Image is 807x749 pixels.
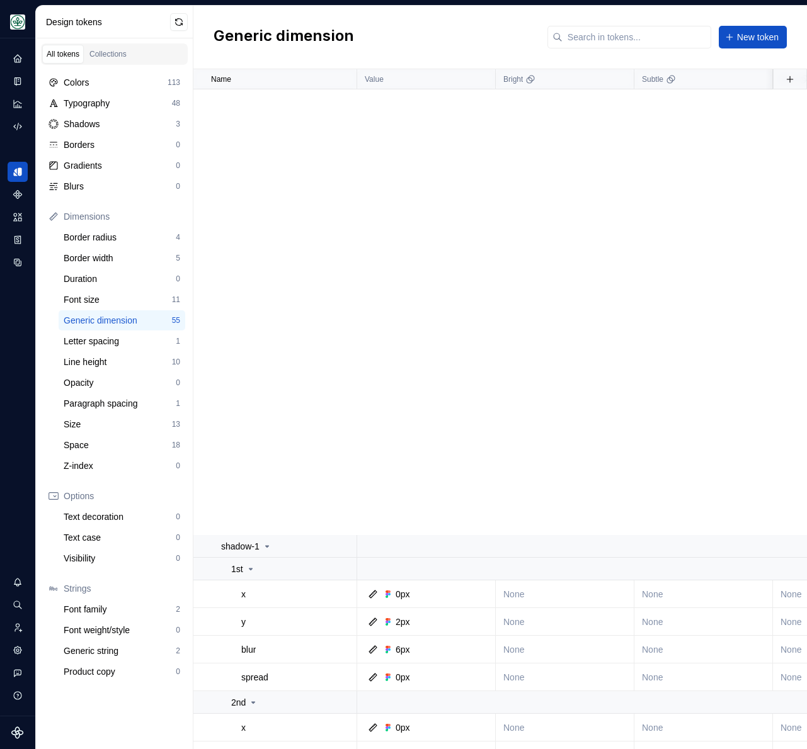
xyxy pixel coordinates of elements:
a: Invite team [8,617,28,638]
div: Shadows [64,118,176,130]
div: Letter spacing [64,335,176,347]
a: Settings [8,640,28,660]
div: Paragraph spacing [64,397,176,410]
td: None [634,580,773,608]
button: Notifications [8,572,28,592]
div: 2 [176,604,180,614]
div: Duration [64,273,176,285]
a: Font size11 [59,290,185,310]
svg: Supernova Logo [11,726,24,739]
td: None [634,608,773,636]
a: Analytics [8,94,28,114]
button: Contact support [8,663,28,683]
div: 55 [172,315,180,325]
div: 3 [176,119,180,129]
div: Space [64,439,172,451]
div: 0px [396,721,410,734]
a: Design tokens [8,162,28,182]
a: Components [8,184,28,205]
a: Data sources [8,252,28,273]
a: Generic dimension55 [59,310,185,330]
div: Font weight/style [64,624,176,636]
p: spread [241,671,268,684]
button: Search ⌘K [8,595,28,615]
div: Collections [89,49,127,59]
a: Border width5 [59,248,185,268]
div: 0 [176,512,180,522]
div: 10 [172,357,180,367]
a: Documentation [8,71,28,91]
a: Text decoration0 [59,507,185,527]
a: Font family2 [59,599,185,619]
p: blur [241,643,256,656]
div: 0px [396,671,410,684]
p: 2nd [231,696,246,709]
div: Border radius [64,231,176,244]
div: Assets [8,207,28,227]
a: Z-index0 [59,456,185,476]
div: 0 [176,378,180,388]
input: Search in tokens... [563,26,711,48]
div: 0 [176,140,180,150]
div: 1 [176,336,180,346]
a: Shadows3 [43,114,185,134]
div: Gradients [64,159,176,172]
a: Opacity0 [59,373,185,393]
div: Font family [64,603,176,616]
button: New token [719,26,787,48]
span: New token [737,31,779,43]
div: 5 [176,253,180,263]
a: Gradients0 [43,155,185,176]
div: 113 [168,77,180,87]
img: df5db9ef-aba0-4771-bf51-9763b7497661.png [10,14,25,30]
a: Space18 [59,435,185,455]
td: None [496,608,634,636]
td: None [634,636,773,663]
div: 4 [176,232,180,242]
td: None [496,663,634,691]
div: 11 [172,295,180,305]
a: Borders0 [43,135,185,155]
p: Value [365,74,384,84]
div: 0 [176,532,180,543]
a: Home [8,48,28,69]
td: None [496,714,634,741]
div: 48 [172,98,180,108]
a: Code automation [8,116,28,137]
div: Font size [64,293,172,306]
div: 0px [396,588,410,600]
p: x [241,721,246,734]
div: 0 [176,181,180,191]
div: Z-index [64,459,176,472]
p: x [241,588,246,600]
div: Line height [64,356,172,368]
td: None [634,714,773,741]
a: Colors113 [43,72,185,93]
div: 0 [176,667,180,677]
a: Size13 [59,414,185,434]
a: Line height10 [59,352,185,372]
a: Visibility0 [59,548,185,568]
p: Subtle [642,74,663,84]
a: Storybook stories [8,230,28,250]
a: Border radius4 [59,227,185,247]
p: shadow-1 [221,540,260,553]
div: Text case [64,531,176,544]
a: Paragraph spacing1 [59,393,185,414]
td: None [634,663,773,691]
div: 0 [176,625,180,635]
a: Product copy0 [59,662,185,682]
p: y [241,616,246,628]
div: Blurs [64,180,176,193]
td: None [496,580,634,608]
